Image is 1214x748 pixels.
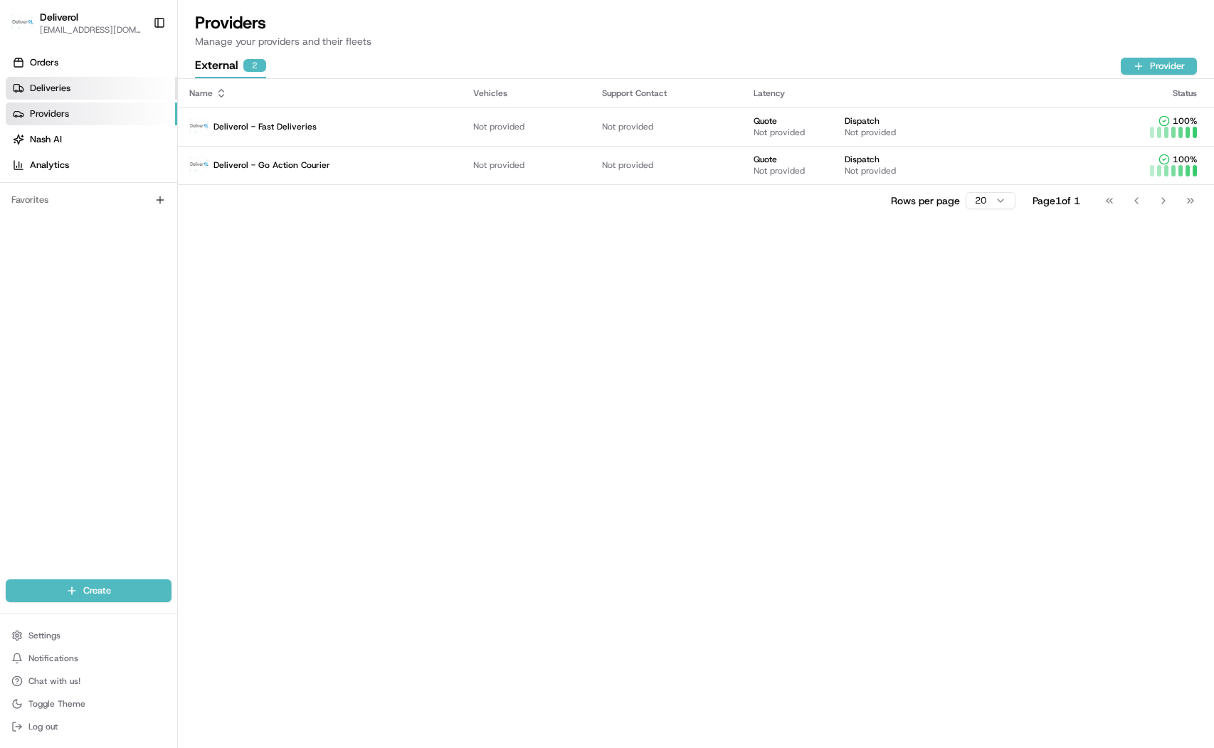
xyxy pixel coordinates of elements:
div: Latency [754,88,1067,99]
span: Toggle Theme [28,698,85,710]
a: 💻API Documentation [115,201,234,226]
p: Rows per page [891,194,960,208]
span: Deliveries [30,82,70,95]
div: Page 1 of 1 [1033,194,1080,208]
span: Dispatch [845,154,880,165]
span: Chat with us! [28,675,80,687]
img: 1736555255976-a54dd68f-1ca7-489b-9aae-adbdc363a1c4 [14,136,40,162]
button: Deliverol [40,10,78,24]
span: Orders [30,56,58,69]
div: We're available if you need us! [48,150,180,162]
a: Providers [6,102,177,125]
div: Status [1089,88,1203,99]
img: Deliverol [11,13,34,33]
img: profile_deliverol_nashtms.png [189,117,209,137]
span: Providers [30,107,69,120]
a: Nash AI [6,128,177,151]
div: Favorites [6,189,171,211]
input: Clear [37,92,235,107]
span: Not provided [754,127,805,138]
a: Deliveries [6,77,177,100]
span: Settings [28,630,60,641]
div: Vehicles [473,88,579,99]
div: Start new chat [48,136,233,150]
button: Provider [1121,58,1197,75]
span: Deliverol - Go Action Courier [213,159,330,171]
span: Quote [754,154,777,165]
span: 100 % [1173,154,1197,165]
button: Log out [6,717,171,737]
div: 2 [243,59,266,72]
span: Pylon [142,241,172,252]
span: Not provided [602,121,653,132]
button: Notifications [6,648,171,668]
button: DeliverolDeliverol[EMAIL_ADDRESS][DOMAIN_NAME] [6,6,147,40]
div: Name [189,88,450,99]
button: Create [6,579,171,602]
p: Welcome 👋 [14,57,259,80]
span: Deliverol - Fast Deliveries [213,121,317,132]
span: Create [83,584,111,597]
span: 100 % [1173,115,1197,127]
button: [EMAIL_ADDRESS][DOMAIN_NAME] [40,24,142,36]
div: 💻 [120,208,132,219]
a: Powered byPylon [100,241,172,252]
span: Not provided [754,165,805,177]
a: 📗Knowledge Base [9,201,115,226]
span: Quote [754,115,777,127]
button: Chat with us! [6,671,171,691]
div: 📗 [14,208,26,219]
span: Knowledge Base [28,206,109,221]
h1: Providers [195,11,1197,34]
span: Not provided [845,165,896,177]
span: Not provided [473,121,524,132]
span: Not provided [473,159,524,171]
span: Notifications [28,653,78,664]
button: Toggle Theme [6,694,171,714]
span: Not provided [845,127,896,138]
button: Settings [6,626,171,646]
span: Nash AI [30,133,62,146]
div: Support Contact [602,88,731,99]
span: Dispatch [845,115,880,127]
span: Log out [28,721,58,732]
span: API Documentation [134,206,228,221]
a: Orders [6,51,177,74]
span: Not provided [602,159,653,171]
img: Nash [14,14,43,43]
button: External [195,54,266,78]
button: Start new chat [242,140,259,157]
img: profile_deliverol_nashtms.png [189,155,209,175]
a: Analytics [6,154,177,177]
span: Analytics [30,159,69,172]
p: Manage your providers and their fleets [195,34,1197,48]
